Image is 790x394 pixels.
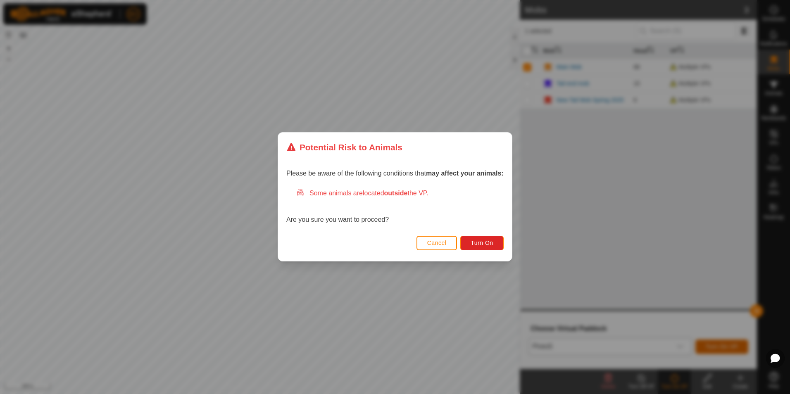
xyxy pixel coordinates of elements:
[471,240,493,247] span: Turn On
[296,189,504,199] div: Some animals are
[363,190,428,197] span: located the VP.
[461,236,504,250] button: Turn On
[286,170,504,177] span: Please be aware of the following conditions that
[286,189,504,225] div: Are you sure you want to proceed?
[384,190,408,197] strong: outside
[416,236,457,250] button: Cancel
[427,240,447,247] span: Cancel
[426,170,504,177] strong: may affect your animals:
[286,141,402,154] div: Potential Risk to Animals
